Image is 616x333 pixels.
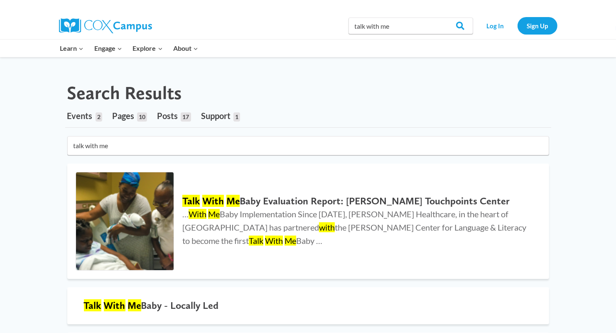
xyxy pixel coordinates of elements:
[168,40,204,57] button: Child menu of About
[67,104,102,127] a: Events2
[112,104,147,127] a: Pages10
[67,136,549,155] input: Search for...
[128,299,141,311] mark: Me
[76,172,174,271] img: Talk With Me Baby Evaluation Report: Brazelton Touchpoints Center
[265,236,283,246] mark: With
[233,112,240,122] span: 1
[67,287,549,324] a: Talk With MeBaby - Locally Led
[477,17,513,34] a: Log In
[55,40,89,57] button: Child menu of Learn
[84,300,533,312] h2: Baby - Locally Led
[189,209,206,219] mark: With
[226,195,240,207] mark: Me
[128,40,168,57] button: Child menu of Explore
[137,112,147,122] span: 10
[67,164,549,279] a: Talk With Me Baby Evaluation Report: Brazelton Touchpoints Center Talk With MeBaby Evaluation Rep...
[348,17,473,34] input: Search Cox Campus
[182,195,532,207] h2: Baby Evaluation Report: [PERSON_NAME] Touchpoints Center
[182,209,526,246] span: … Baby Implementation Since [DATE], [PERSON_NAME] Healthcare, in the heart of [GEOGRAPHIC_DATA] h...
[181,112,191,122] span: 17
[157,111,178,121] span: Posts
[112,111,134,121] span: Pages
[59,18,152,33] img: Cox Campus
[518,17,557,34] a: Sign Up
[477,17,557,34] nav: Secondary Navigation
[84,299,101,311] mark: Talk
[201,104,240,127] a: Support1
[55,40,204,57] nav: Primary Navigation
[249,236,263,246] mark: Talk
[285,236,296,246] mark: Me
[182,195,200,207] mark: Talk
[201,111,231,121] span: Support
[208,209,220,219] mark: Me
[89,40,128,57] button: Child menu of Engage
[67,111,93,121] span: Events
[96,112,102,122] span: 2
[157,104,191,127] a: Posts17
[319,222,335,232] mark: with
[202,195,224,207] mark: With
[67,82,182,104] h1: Search Results
[104,299,125,311] mark: With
